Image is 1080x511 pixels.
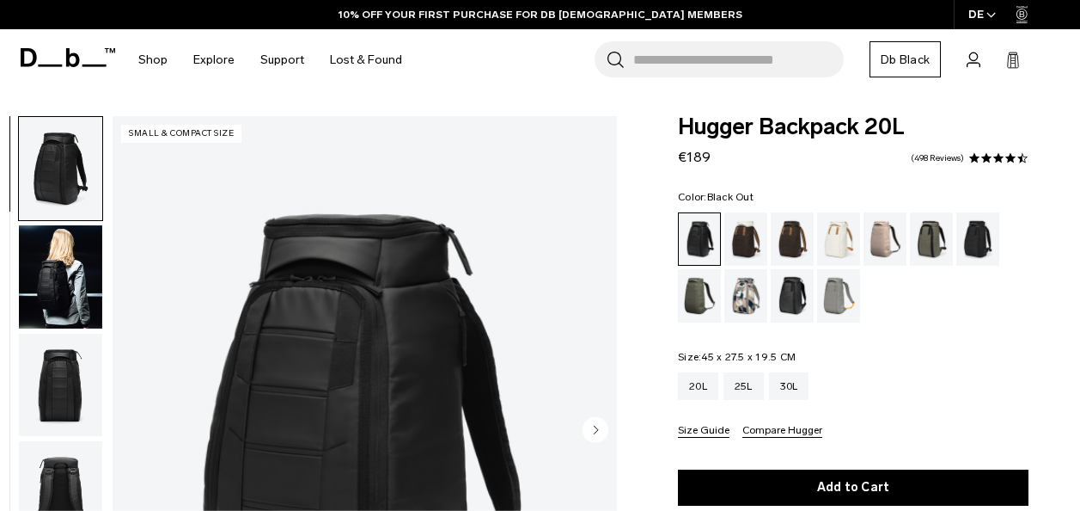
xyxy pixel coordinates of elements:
a: Reflective Black [771,269,814,323]
span: €189 [678,149,711,165]
button: Add to Cart [678,470,1028,506]
a: Lost & Found [330,29,402,90]
button: Hugger Backpack 20L Black Out [18,333,103,438]
a: Charcoal Grey [956,212,999,266]
a: Espresso [771,212,814,266]
a: Line Cluster [724,269,767,323]
legend: Color: [678,192,754,202]
a: Sand Grey [817,269,860,323]
a: Shop [138,29,168,90]
a: 30L [769,372,809,400]
a: Fogbow Beige [863,212,906,266]
a: 498 reviews [911,154,964,163]
a: 25L [723,372,764,400]
a: Moss Green [678,269,721,323]
img: Hugger Backpack 20L Black Out [19,334,102,437]
span: 45 x 27.5 x 19.5 CM [701,351,796,363]
span: Black Out [707,191,754,203]
a: Db Black [869,41,941,77]
a: Cappuccino [724,212,767,266]
span: Hugger Backpack 20L [678,116,1028,139]
a: 10% OFF YOUR FIRST PURCHASE FOR DB [DEMOGRAPHIC_DATA] MEMBERS [339,7,742,22]
a: Explore [193,29,235,90]
a: Black Out [678,212,721,266]
a: Oatmilk [817,212,860,266]
img: Hugger Backpack 20L Black Out [19,117,102,220]
button: Hugger Backpack 20L Black Out [18,225,103,329]
img: Hugger Backpack 20L Black Out [19,225,102,329]
button: Compare Hugger [742,425,822,438]
button: Size Guide [678,425,729,438]
a: Support [260,29,304,90]
p: Small & Compact Size [121,125,241,143]
button: Hugger Backpack 20L Black Out [18,116,103,221]
a: 20L [678,372,718,400]
button: Next slide [583,416,608,446]
legend: Size: [678,352,796,362]
nav: Main Navigation [125,29,415,90]
a: Forest Green [910,212,953,266]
